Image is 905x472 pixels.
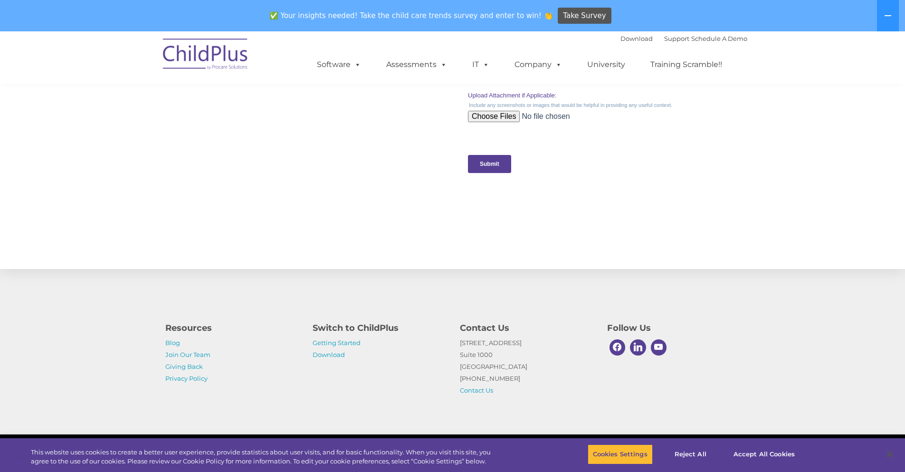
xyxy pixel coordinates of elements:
span: Take Survey [563,8,606,24]
span: Phone number [132,102,172,109]
a: Software [307,55,371,74]
a: IT [463,55,499,74]
a: Youtube [648,337,669,358]
a: Download [313,351,345,358]
a: Join Our Team [165,351,210,358]
a: Privacy Policy [165,375,208,382]
a: Linkedin [628,337,648,358]
button: Cookies Settings [588,444,653,464]
a: Download [620,35,653,42]
a: Facebook [607,337,628,358]
p: [STREET_ADDRESS] Suite 1000 [GEOGRAPHIC_DATA] [PHONE_NUMBER] [460,337,593,396]
span: Last name [132,63,161,70]
a: Assessments [377,55,457,74]
div: This website uses cookies to create a better user experience, provide statistics about user visit... [31,448,498,466]
a: Take Survey [558,8,611,24]
a: Contact Us [460,386,493,394]
a: Support [664,35,689,42]
a: Company [505,55,572,74]
a: Blog [165,339,180,347]
img: ChildPlus by Procare Solutions [158,32,253,79]
h4: Resources [165,321,298,335]
font: | [620,35,747,42]
span: ✅ Your insights needed! Take the child care trends survey and enter to win! 👏 [266,6,556,25]
h4: Switch to ChildPlus [313,321,446,335]
a: Schedule A Demo [691,35,747,42]
a: Training Scramble!! [641,55,732,74]
h4: Contact Us [460,321,593,335]
button: Close [879,444,900,465]
a: Getting Started [313,339,361,347]
button: Accept All Cookies [728,444,800,464]
h4: Follow Us [607,321,740,335]
a: University [578,55,635,74]
button: Reject All [661,444,720,464]
a: Giving Back [165,363,203,370]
